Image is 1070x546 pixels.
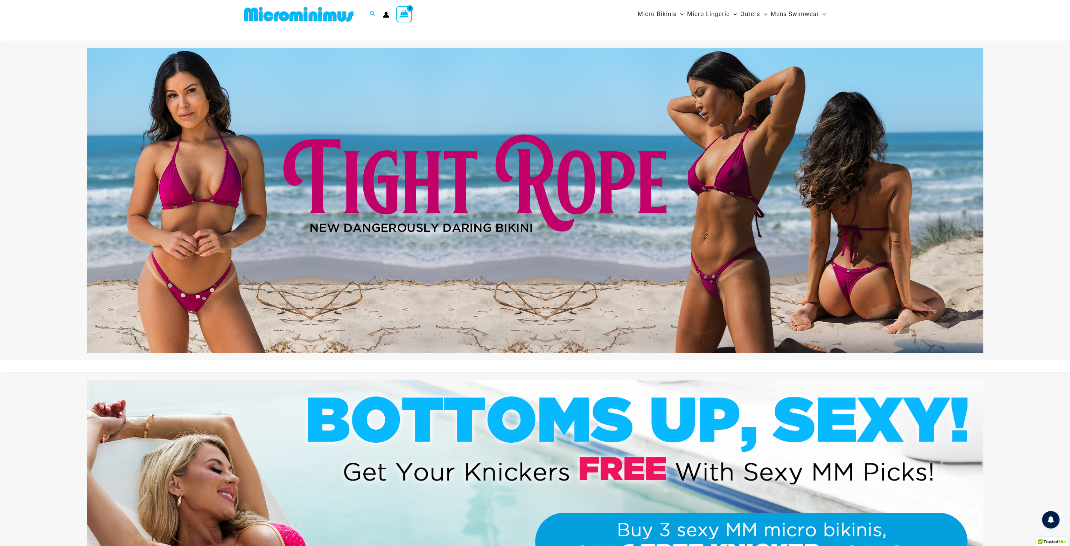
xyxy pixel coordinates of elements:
a: Search icon link [370,10,376,19]
a: OutersMenu ToggleMenu Toggle [739,4,769,25]
nav: Site Navigation [635,2,829,26]
span: Mens Swimwear [771,5,819,23]
img: Tight Rope Pink Bikini [87,48,983,353]
span: Menu Toggle [730,5,737,23]
span: Micro Bikinis [638,5,677,23]
span: Menu Toggle [677,5,684,23]
a: Mens SwimwearMenu ToggleMenu Toggle [769,4,828,25]
span: Outers [740,5,760,23]
a: View Shopping Cart, empty [396,6,412,22]
a: Micro BikinisMenu ToggleMenu Toggle [636,4,685,25]
a: Micro LingerieMenu ToggleMenu Toggle [685,4,739,25]
a: Account icon link [383,12,389,18]
img: MM SHOP LOGO FLAT [241,6,356,22]
span: Menu Toggle [760,5,767,23]
span: Menu Toggle [819,5,826,23]
span: Micro Lingerie [687,5,730,23]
